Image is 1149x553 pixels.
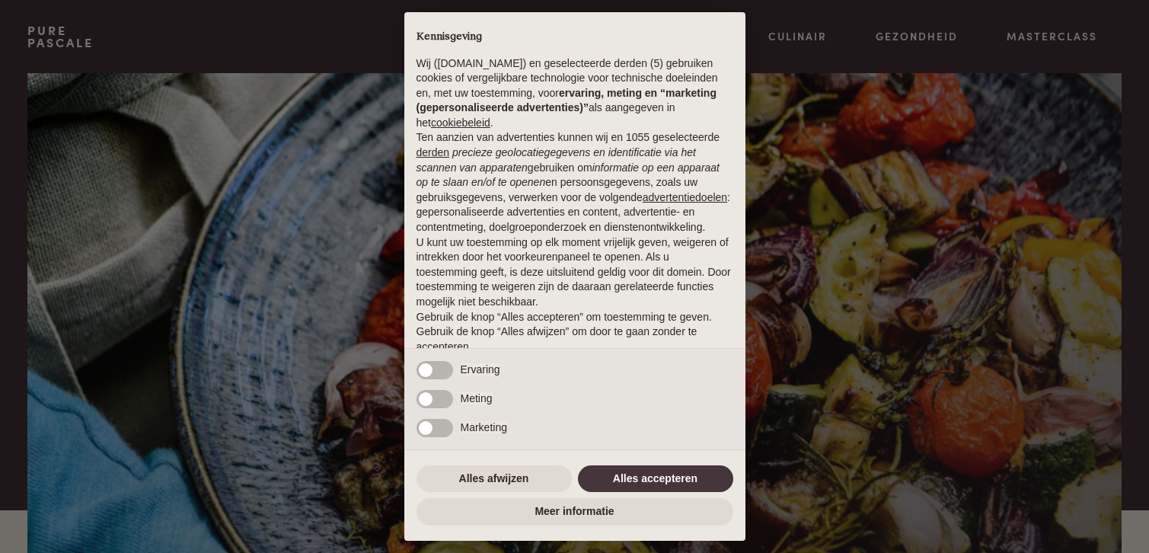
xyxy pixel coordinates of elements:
[578,465,733,493] button: Alles accepteren
[417,130,733,235] p: Ten aanzien van advertenties kunnen wij en 1055 geselecteerde gebruiken om en persoonsgegevens, z...
[431,117,490,129] a: cookiebeleid
[417,56,733,131] p: Wij ([DOMAIN_NAME]) en geselecteerde derden (5) gebruiken cookies of vergelijkbare technologie vo...
[417,30,733,44] h2: Kennisgeving
[417,161,720,189] em: informatie op een apparaat op te slaan en/of te openen
[461,363,500,376] span: Ervaring
[461,392,493,404] span: Meting
[417,310,733,355] p: Gebruik de knop “Alles accepteren” om toestemming te geven. Gebruik de knop “Alles afwijzen” om d...
[417,145,450,161] button: derden
[417,235,733,310] p: U kunt uw toestemming op elk moment vrijelijk geven, weigeren of intrekken door het voorkeurenpan...
[417,465,572,493] button: Alles afwijzen
[417,87,717,114] strong: ervaring, meting en “marketing (gepersonaliseerde advertenties)”
[417,498,733,526] button: Meer informatie
[417,146,696,174] em: precieze geolocatiegegevens en identificatie via het scannen van apparaten
[643,190,727,206] button: advertentiedoelen
[461,421,507,433] span: Marketing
